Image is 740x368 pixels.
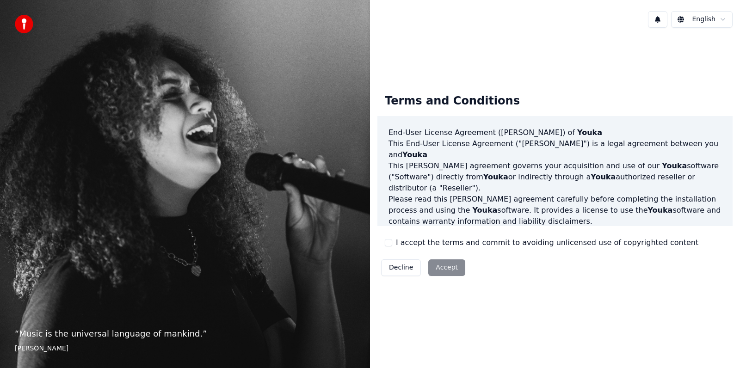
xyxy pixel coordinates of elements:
[381,259,421,276] button: Decline
[647,206,672,215] span: Youka
[483,172,508,181] span: Youka
[396,237,698,248] label: I accept the terms and commit to avoiding unlicensed use of copyrighted content
[577,128,602,137] span: Youka
[662,161,687,170] span: Youka
[388,194,721,227] p: Please read this [PERSON_NAME] agreement carefully before completing the installation process and...
[15,344,355,353] footer: [PERSON_NAME]
[388,127,721,138] h3: End-User License Agreement ([PERSON_NAME]) of
[388,160,721,194] p: This [PERSON_NAME] agreement governs your acquisition and use of our software ("Software") direct...
[15,15,33,33] img: youka
[591,172,616,181] span: Youka
[388,138,721,160] p: This End-User License Agreement ("[PERSON_NAME]") is a legal agreement between you and
[377,86,527,116] div: Terms and Conditions
[472,206,497,215] span: Youka
[402,150,427,159] span: Youka
[15,327,355,340] p: “ Music is the universal language of mankind. ”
